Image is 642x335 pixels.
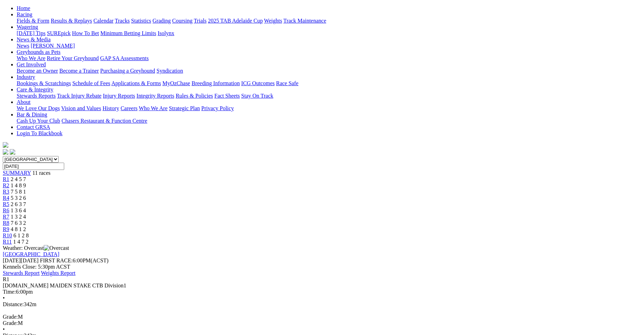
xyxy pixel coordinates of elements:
a: Become a Trainer [59,68,99,74]
a: MyOzChase [162,80,190,86]
a: Race Safe [276,80,298,86]
a: Greyhounds as Pets [17,49,60,55]
span: FIRST RACE: [40,258,73,263]
a: Grading [153,18,171,24]
input: Select date [3,163,64,170]
div: Care & Integrity [17,93,639,99]
a: R7 [3,214,9,220]
span: R4 [3,195,9,201]
div: Kennels Close: 5:30pm ACST [3,264,639,270]
span: 1 4 7 2 [13,239,28,245]
span: 4 8 1 2 [11,226,26,232]
div: [DOMAIN_NAME] MAIDEN STAKE CTB Division1 [3,283,639,289]
a: Bar & Dining [17,112,47,117]
a: R1 [3,176,9,182]
span: Time: [3,289,16,295]
a: Syndication [157,68,183,74]
a: SUREpick [47,30,70,36]
a: R2 [3,182,9,188]
a: Careers [120,105,137,111]
a: Weights [264,18,282,24]
a: Get Involved [17,62,46,67]
img: twitter.svg [10,149,15,155]
a: Vision and Values [61,105,101,111]
div: Get Involved [17,68,639,74]
a: How To Bet [72,30,99,36]
a: R3 [3,189,9,195]
span: 6 1 2 8 [14,232,29,238]
div: 342m [3,301,639,308]
a: R5 [3,201,9,207]
a: Minimum Betting Limits [100,30,156,36]
div: Industry [17,80,639,87]
span: Distance: [3,301,24,307]
a: Trials [194,18,206,24]
a: [GEOGRAPHIC_DATA] [3,251,59,257]
a: Track Maintenance [284,18,326,24]
a: Applications & Forms [111,80,161,86]
a: Stewards Report [3,270,40,276]
span: 1 3 2 4 [11,214,26,220]
a: [PERSON_NAME] [31,43,75,49]
img: Overcast [44,245,69,251]
a: Login To Blackbook [17,130,62,136]
a: Coursing [172,18,193,24]
a: History [102,105,119,111]
a: Tracks [115,18,130,24]
span: [DATE] [3,258,21,263]
span: 1 3 6 4 [11,207,26,213]
a: Breeding Information [192,80,240,86]
div: About [17,105,639,112]
div: M [3,314,639,320]
a: Care & Integrity [17,87,53,92]
span: 11 races [32,170,50,176]
a: Fact Sheets [214,93,240,99]
a: Weights Report [41,270,76,276]
span: 1 4 8 9 [11,182,26,188]
a: Stay On Track [241,93,273,99]
span: 7 6 3 2 [11,220,26,226]
a: Injury Reports [103,93,135,99]
span: 2 4 5 7 [11,176,26,182]
a: Bookings & Scratchings [17,80,71,86]
img: facebook.svg [3,149,8,155]
a: Industry [17,74,35,80]
a: Cash Up Your Club [17,118,60,124]
a: [DATE] Tips [17,30,45,36]
a: Who We Are [17,55,45,61]
div: Bar & Dining [17,118,639,124]
a: Schedule of Fees [72,80,110,86]
a: Racing [17,11,32,17]
a: News & Media [17,36,51,42]
a: Results & Replays [51,18,92,24]
a: Chasers Restaurant & Function Centre [61,118,147,124]
a: Statistics [131,18,151,24]
a: Wagering [17,24,38,30]
a: SUMMARY [3,170,31,176]
span: R6 [3,207,9,213]
a: GAP SA Assessments [100,55,149,61]
span: Weather: Overcast [3,245,69,251]
a: R11 [3,239,12,245]
a: Fields & Form [17,18,49,24]
a: R8 [3,220,9,226]
a: Purchasing a Greyhound [100,68,155,74]
span: • [3,326,5,332]
div: Wagering [17,30,639,36]
span: R9 [3,226,9,232]
a: 2025 TAB Adelaide Cup [208,18,263,24]
img: logo-grsa-white.png [3,142,8,148]
a: Who We Are [139,105,168,111]
a: R10 [3,232,12,238]
div: News & Media [17,43,639,49]
a: Rules & Policies [176,93,213,99]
